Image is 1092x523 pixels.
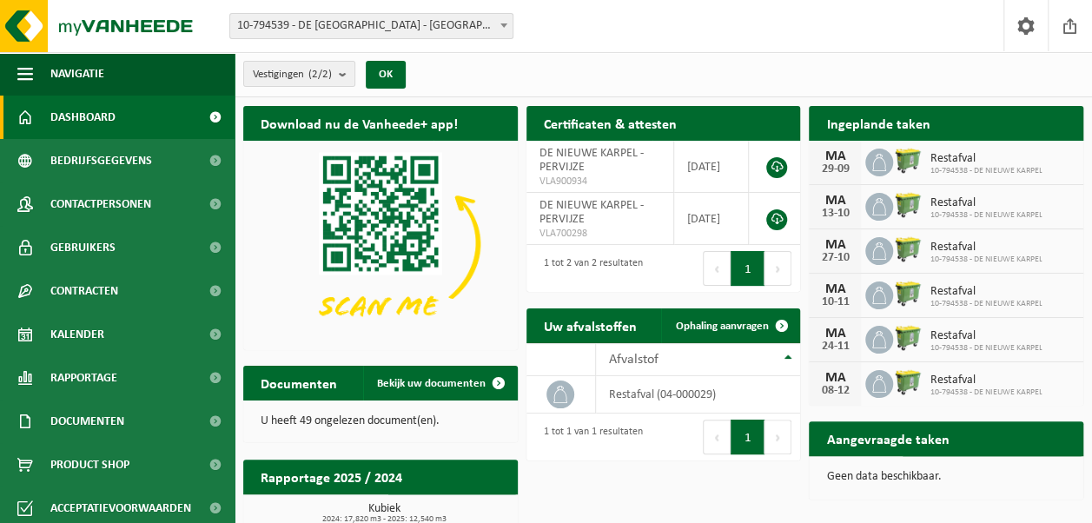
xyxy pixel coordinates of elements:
[229,13,513,39] span: 10-794539 - DE NIEUWE KARPEL - DESTELBERGEN
[817,208,852,220] div: 13-10
[526,106,694,140] h2: Certificaten & attesten
[243,61,355,87] button: Vestigingen(2/2)
[893,146,923,175] img: WB-0660-HPE-GN-50
[893,367,923,397] img: WB-0660-HPE-GN-50
[817,371,852,385] div: MA
[674,193,750,245] td: [DATE]
[817,163,852,175] div: 29-09
[535,418,643,456] div: 1 tot 1 van 1 resultaten
[930,329,1042,343] span: Restafval
[50,52,104,96] span: Navigatie
[826,471,1066,483] p: Geen data beschikbaar.
[893,190,923,220] img: WB-0660-HPE-GN-50
[893,323,923,353] img: WB-0660-HPE-GN-50
[809,421,966,455] h2: Aangevraagde taken
[817,385,852,397] div: 08-12
[539,175,660,189] span: VLA900934
[539,227,660,241] span: VLA700298
[308,69,332,80] count: (2/2)
[930,374,1042,387] span: Restafval
[50,96,116,139] span: Dashboard
[253,62,332,88] span: Vestigingen
[817,238,852,252] div: MA
[596,376,800,414] td: restafval (04-000029)
[817,327,852,341] div: MA
[539,147,644,174] span: DE NIEUWE KARPEL - PERVIJZE
[363,366,516,401] a: Bekijk uw documenten
[50,400,124,443] span: Documenten
[539,199,644,226] span: DE NIEUWE KARPEL - PERVIJZE
[930,285,1042,299] span: Restafval
[661,308,798,343] a: Ophaling aanvragen
[893,235,923,264] img: WB-0660-HPE-GN-50
[930,241,1042,255] span: Restafval
[377,378,486,389] span: Bekijk uw documenten
[930,255,1042,265] span: 10-794538 - DE NIEUWE KARPEL
[930,196,1042,210] span: Restafval
[243,366,354,400] h2: Documenten
[930,166,1042,176] span: 10-794538 - DE NIEUWE KARPEL
[674,141,750,193] td: [DATE]
[703,420,731,454] button: Previous
[50,443,129,487] span: Product Shop
[930,343,1042,354] span: 10-794538 - DE NIEUWE KARPEL
[817,194,852,208] div: MA
[817,149,852,163] div: MA
[731,420,764,454] button: 1
[50,356,117,400] span: Rapportage
[243,460,420,493] h2: Rapportage 2025 / 2024
[809,106,947,140] h2: Ingeplande taken
[703,251,731,286] button: Previous
[261,415,500,427] p: U heeft 49 ongelezen document(en).
[764,251,791,286] button: Next
[50,139,152,182] span: Bedrijfsgegevens
[817,341,852,353] div: 24-11
[50,182,151,226] span: Contactpersonen
[893,279,923,308] img: WB-0660-HPE-GN-50
[50,269,118,313] span: Contracten
[243,106,475,140] h2: Download nu de Vanheede+ app!
[50,226,116,269] span: Gebruikers
[50,313,104,356] span: Kalender
[764,420,791,454] button: Next
[366,61,406,89] button: OK
[609,353,659,367] span: Afvalstof
[675,321,768,332] span: Ophaling aanvragen
[243,141,518,347] img: Download de VHEPlus App
[535,249,643,288] div: 1 tot 2 van 2 resultaten
[817,282,852,296] div: MA
[817,252,852,264] div: 27-10
[230,14,513,38] span: 10-794539 - DE NIEUWE KARPEL - DESTELBERGEN
[817,296,852,308] div: 10-11
[930,299,1042,309] span: 10-794538 - DE NIEUWE KARPEL
[731,251,764,286] button: 1
[930,152,1042,166] span: Restafval
[930,210,1042,221] span: 10-794538 - DE NIEUWE KARPEL
[930,387,1042,398] span: 10-794538 - DE NIEUWE KARPEL
[526,308,654,342] h2: Uw afvalstoffen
